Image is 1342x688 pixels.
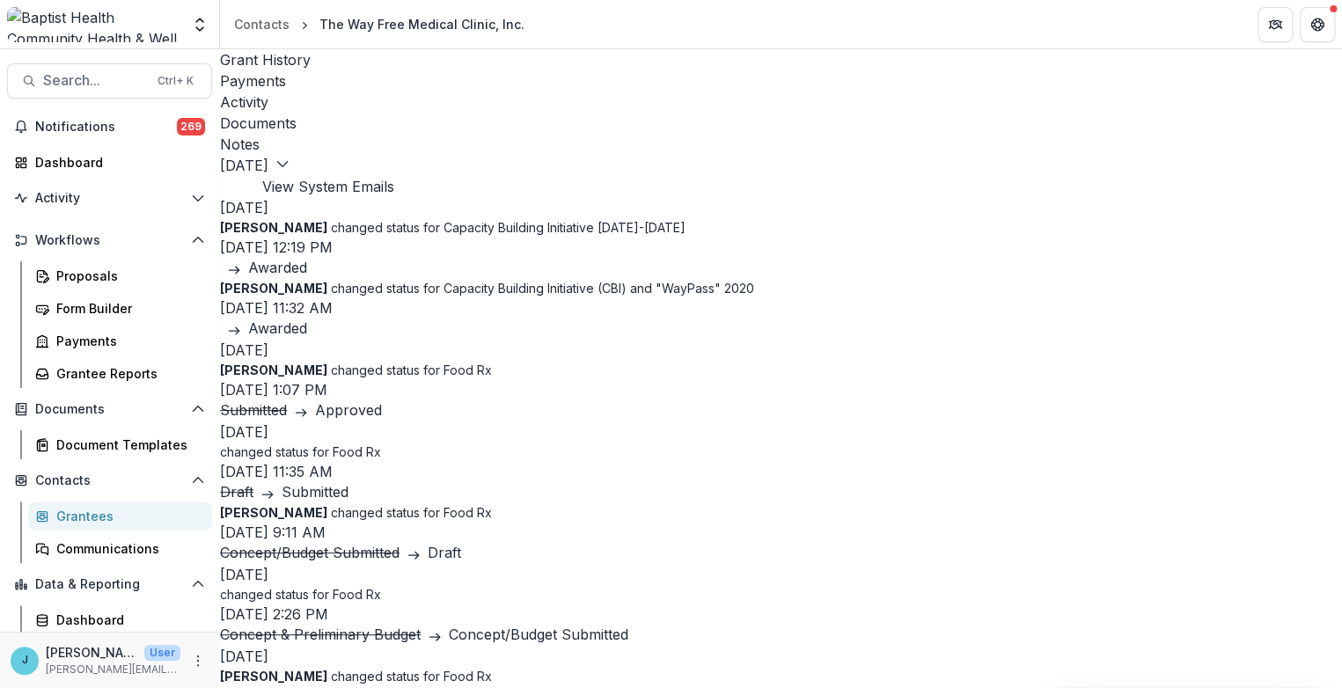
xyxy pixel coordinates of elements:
[35,402,184,417] span: Documents
[220,340,1342,361] h2: [DATE]
[7,466,212,494] button: Open Contacts
[220,279,1342,297] p: changed status for
[7,395,212,423] button: Open Documents
[56,507,198,525] div: Grantees
[220,604,1342,625] p: [DATE] 2:26 PM
[35,577,184,592] span: Data & Reporting
[282,484,348,501] div: Submitted
[154,71,197,91] div: Ctrl + K
[177,118,205,135] span: 269
[7,184,212,212] button: Open Activity
[220,564,1342,585] h2: [DATE]
[35,191,184,206] span: Activity
[1300,7,1335,42] button: Get Help
[220,134,1342,155] a: Notes
[220,484,253,501] s: Draft
[1258,7,1293,42] button: Partners
[449,626,628,643] div: Concept/Budget Submitted
[35,233,184,248] span: Workflows
[220,421,1342,443] h2: [DATE]
[28,326,212,355] a: Payments
[220,379,1342,400] p: [DATE] 1:07 PM
[56,611,198,629] div: Dashboard
[187,7,212,42] button: Open entity switcher
[444,362,492,377] a: Food Rx
[220,402,287,419] s: Submitted
[227,11,297,37] a: Contacts
[220,155,290,176] button: [DATE]
[56,332,198,350] div: Payments
[220,197,1342,218] h2: [DATE]
[28,501,212,531] a: Grantees
[56,267,198,285] div: Proposals
[220,49,1342,70] a: Grant History
[43,72,147,89] span: Search...
[220,70,1342,91] a: Payments
[220,505,327,520] strong: [PERSON_NAME]
[220,297,1342,318] p: [DATE] 11:32 AM
[248,320,307,337] div: Awarded
[28,430,212,459] a: Document Templates
[46,662,180,677] p: [PERSON_NAME][EMAIL_ADDRESS][PERSON_NAME][DOMAIN_NAME]
[315,402,382,419] div: Approved
[234,15,290,33] div: Contacts
[144,645,180,661] p: User
[28,534,212,563] a: Communications
[7,148,212,177] a: Dashboard
[35,473,184,488] span: Contacts
[428,545,461,561] div: Draft
[7,113,212,141] button: Notifications269
[220,585,1342,604] p: changed status for
[187,650,209,671] button: More
[333,444,381,459] a: Food Rx
[56,435,198,454] div: Document Templates
[220,91,1342,113] a: Activity
[220,646,1342,667] h2: [DATE]
[220,522,1342,543] p: [DATE] 9:11 AM
[220,667,1342,685] p: changed status for
[444,281,754,296] a: Capacity Building Initiative (CBI) and "WayPass" 2020
[220,443,1342,461] p: changed status for
[35,153,198,172] div: Dashboard
[262,176,394,197] button: View System Emails
[220,361,1342,379] p: changed status for
[7,63,212,99] button: Search...
[220,669,327,684] strong: [PERSON_NAME]
[333,587,381,602] a: Food Rx
[35,120,177,135] span: Notifications
[56,299,198,318] div: Form Builder
[248,260,307,276] div: Awarded
[220,362,327,377] strong: [PERSON_NAME]
[220,218,1342,237] p: changed status for
[28,261,212,290] a: Proposals
[444,505,492,520] a: Food Rx
[227,11,532,37] nav: breadcrumb
[220,220,327,235] strong: [PERSON_NAME]
[28,294,212,323] a: Form Builder
[22,655,28,666] div: Jennifer
[444,220,686,235] a: Capacity Building Initiative [DATE]-[DATE]
[444,669,492,684] a: Food Rx
[46,643,137,662] p: [PERSON_NAME]
[7,570,212,598] button: Open Data & Reporting
[7,226,212,254] button: Open Workflows
[28,359,212,388] a: Grantee Reports
[319,15,524,33] div: The Way Free Medical Clinic, Inc.
[220,545,400,561] s: Concept/Budget Submitted
[220,503,1342,522] p: changed status for
[220,461,1342,482] p: [DATE] 11:35 AM
[220,626,421,643] s: Concept & Preliminary Budget
[56,364,198,383] div: Grantee Reports
[56,539,198,558] div: Communications
[220,237,1342,258] p: [DATE] 12:19 PM
[220,113,1342,134] a: Documents
[28,605,212,634] a: Dashboard
[220,281,327,296] strong: [PERSON_NAME]
[7,7,180,42] img: Baptist Health Community Health & Well Being logo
